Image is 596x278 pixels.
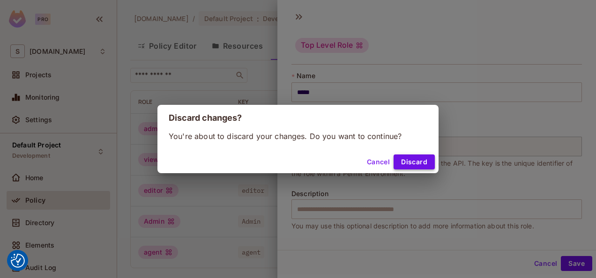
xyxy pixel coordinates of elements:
button: Discard [394,154,435,169]
p: You're about to discard your changes. Do you want to continue? [169,131,427,141]
button: Cancel [363,154,394,169]
button: Consent Preferences [11,254,25,268]
h2: Discard changes? [157,105,439,131]
img: Revisit consent button [11,254,25,268]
